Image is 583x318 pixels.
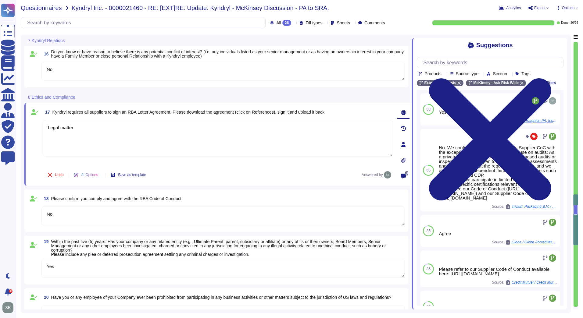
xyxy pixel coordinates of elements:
[51,239,386,257] span: Within the past five (5) years: Has your company or any related entity (e.g., Ultimate Parent, pa...
[51,49,404,58] span: Do you know or have reason to believe there is any potential conflict of interest? (i.e. any indi...
[427,168,431,172] span: 86
[561,21,569,24] span: Done:
[28,38,65,43] span: 7 Kyndryl Relations
[41,196,49,201] span: 18
[362,173,383,177] span: Answered by
[549,97,556,104] img: user
[51,196,181,201] span: Please confirm you comply and agree with the RBA Code of Conduct
[512,240,557,244] span: Globe / Globe Accreditation Questionnaire
[2,302,13,313] img: user
[41,62,405,81] textarea: No
[28,95,75,99] span: 8 Ethics and Compliance
[41,52,49,56] span: 16
[276,21,281,25] span: All
[41,259,405,278] textarea: Yes
[562,6,574,10] span: Options
[427,108,431,111] span: 88
[1,301,18,314] button: user
[72,5,329,11] span: Kyndryl Inc. - 0000021460 - RE: [EXT]RE: Update: Kyndryl - McKinsey Discussion - PA to SRA.
[420,57,563,68] input: Search by keywords
[512,281,557,284] span: Crédit Mutuel / Credit Mutuel
[282,20,291,26] div: 26
[492,280,557,285] span: Source:
[427,229,431,233] span: 86
[337,21,350,25] span: Sheets
[118,173,146,177] span: Save as template
[384,171,391,178] img: user
[24,17,265,28] input: Search by keywords
[439,267,557,276] div: Please refer to our Supplier Code of Conduct available here: [URL][DOMAIN_NAME]
[534,6,545,10] span: Export
[43,110,50,114] span: 17
[43,120,392,157] textarea: Legal matter
[427,305,431,309] span: 86
[41,207,405,225] textarea: No
[405,171,409,175] span: 0
[570,21,578,24] span: 26 / 26
[41,239,49,244] span: 19
[492,240,557,245] span: Source:
[9,289,13,293] div: 9+
[43,169,69,181] button: Undo
[41,295,49,299] span: 20
[51,295,392,300] span: Have you or any employee of your Company ever been prohibited from participating in any business ...
[306,21,322,25] span: Fill types
[499,5,521,10] button: Analytics
[21,5,62,11] span: Questionnaires
[364,21,385,25] span: Comments
[52,110,325,115] span: Kyndryl requires all suppliers to sign an RBA Letter Agreement. Please download the agreement (cl...
[55,173,64,177] span: Undo
[427,267,431,271] span: 86
[506,6,521,10] span: Analytics
[106,169,151,181] button: Save as template
[81,173,98,177] span: AI Options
